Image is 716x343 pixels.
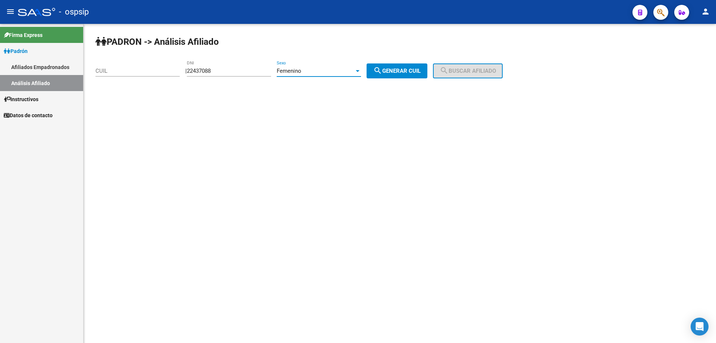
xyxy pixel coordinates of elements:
button: Generar CUIL [367,63,427,78]
span: Datos de contacto [4,111,53,119]
mat-icon: menu [6,7,15,16]
mat-icon: search [373,66,382,75]
span: Femenino [277,68,301,74]
mat-icon: search [440,66,449,75]
span: Firma Express [4,31,43,39]
span: Generar CUIL [373,68,421,74]
span: Instructivos [4,95,38,103]
mat-icon: person [701,7,710,16]
span: Buscar afiliado [440,68,496,74]
strong: PADRON -> Análisis Afiliado [95,37,219,47]
span: - ospsip [59,4,89,20]
div: Open Intercom Messenger [691,318,709,336]
div: | [185,68,433,74]
button: Buscar afiliado [433,63,503,78]
span: Padrón [4,47,28,55]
